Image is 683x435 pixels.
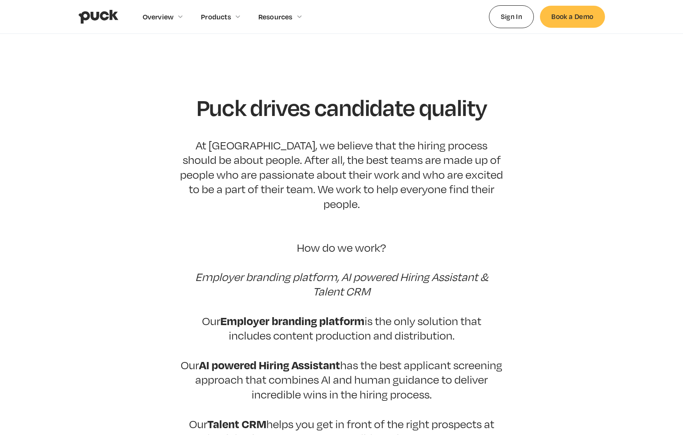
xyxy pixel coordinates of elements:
strong: Employer branding platform [220,313,365,328]
h1: Puck drives candidate quality [196,95,487,120]
em: Employer branding platform, AI powered Hiring Assistant & Talent CRM [195,270,488,298]
div: Overview [143,13,174,21]
div: Products [201,13,231,21]
a: Sign In [489,5,534,28]
a: Book a Demo [540,6,605,27]
strong: AI powered Hiring Assistant [199,357,340,372]
div: Resources [258,13,293,21]
strong: Talent CRM [207,416,266,431]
